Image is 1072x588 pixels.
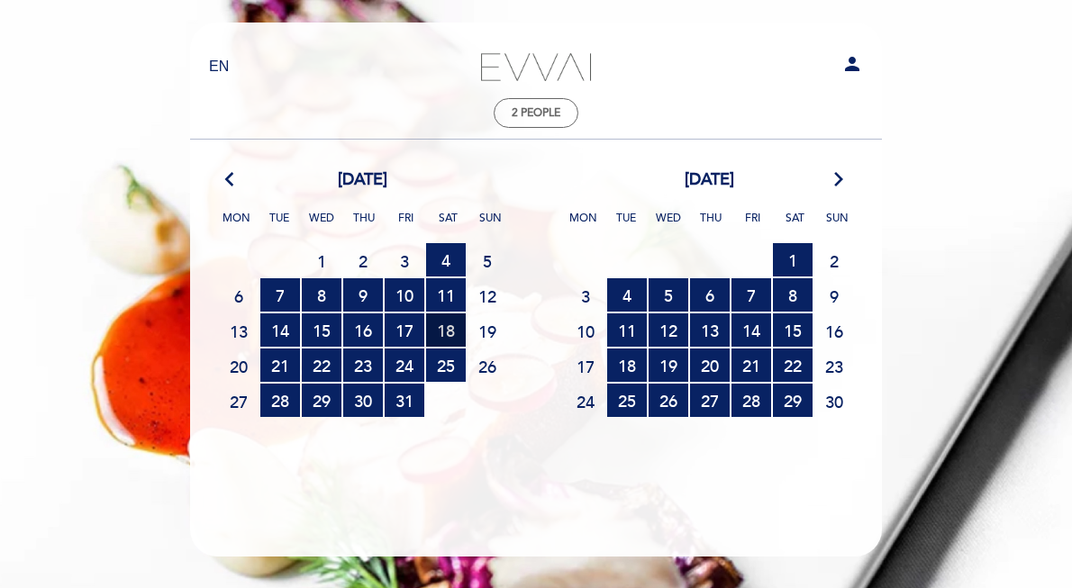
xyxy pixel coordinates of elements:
[385,244,424,277] span: 3
[690,348,730,382] span: 20
[219,349,259,383] span: 20
[608,209,644,242] span: Tue
[343,384,383,417] span: 30
[566,314,605,348] span: 10
[219,279,259,312] span: 6
[607,348,647,382] span: 18
[693,209,729,242] span: Thu
[731,348,771,382] span: 21
[731,313,771,347] span: 14
[649,384,688,417] span: 26
[566,279,605,312] span: 3
[566,349,605,383] span: 17
[426,243,466,276] span: 4
[468,349,507,383] span: 26
[219,314,259,348] span: 13
[841,53,863,75] i: person
[650,209,686,242] span: Wed
[512,106,560,120] span: 2 people
[426,278,466,312] span: 11
[814,349,854,383] span: 23
[219,209,255,242] span: Mon
[302,384,341,417] span: 29
[385,278,424,312] span: 10
[731,384,771,417] span: 28
[777,209,813,242] span: Sat
[690,313,730,347] span: 13
[814,384,854,418] span: 30
[260,348,300,382] span: 21
[302,348,341,382] span: 22
[649,348,688,382] span: 19
[219,384,259,418] span: 27
[566,384,605,418] span: 24
[773,384,813,417] span: 29
[302,313,341,347] span: 15
[426,348,466,382] span: 25
[302,278,341,312] span: 8
[261,209,297,242] span: Tue
[649,278,688,312] span: 5
[304,209,340,242] span: Wed
[343,313,383,347] span: 16
[385,384,424,417] span: 31
[773,243,813,276] span: 1
[841,53,863,81] button: person
[685,168,734,192] span: [DATE]
[566,209,602,242] span: Mon
[385,348,424,382] span: 24
[260,313,300,347] span: 14
[260,384,300,417] span: 28
[735,209,771,242] span: Fri
[388,209,424,242] span: Fri
[473,209,509,242] span: Sun
[731,278,771,312] span: 7
[773,348,813,382] span: 22
[302,244,341,277] span: 1
[426,313,466,347] span: 18
[343,348,383,382] span: 23
[831,168,847,192] i: arrow_forward_ios
[814,314,854,348] span: 16
[649,313,688,347] span: 12
[343,244,383,277] span: 2
[690,384,730,417] span: 27
[607,278,647,312] span: 4
[814,279,854,312] span: 9
[773,313,813,347] span: 15
[468,279,507,312] span: 12
[385,313,424,347] span: 17
[690,278,730,312] span: 6
[423,42,649,92] a: Evvai
[225,168,241,192] i: arrow_back_ios
[814,244,854,277] span: 2
[773,278,813,312] span: 8
[338,168,387,192] span: [DATE]
[346,209,382,242] span: Thu
[607,313,647,347] span: 11
[431,209,467,242] span: Sat
[607,384,647,417] span: 25
[343,278,383,312] span: 9
[468,314,507,348] span: 19
[820,209,856,242] span: Sun
[260,278,300,312] span: 7
[468,244,507,277] span: 5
